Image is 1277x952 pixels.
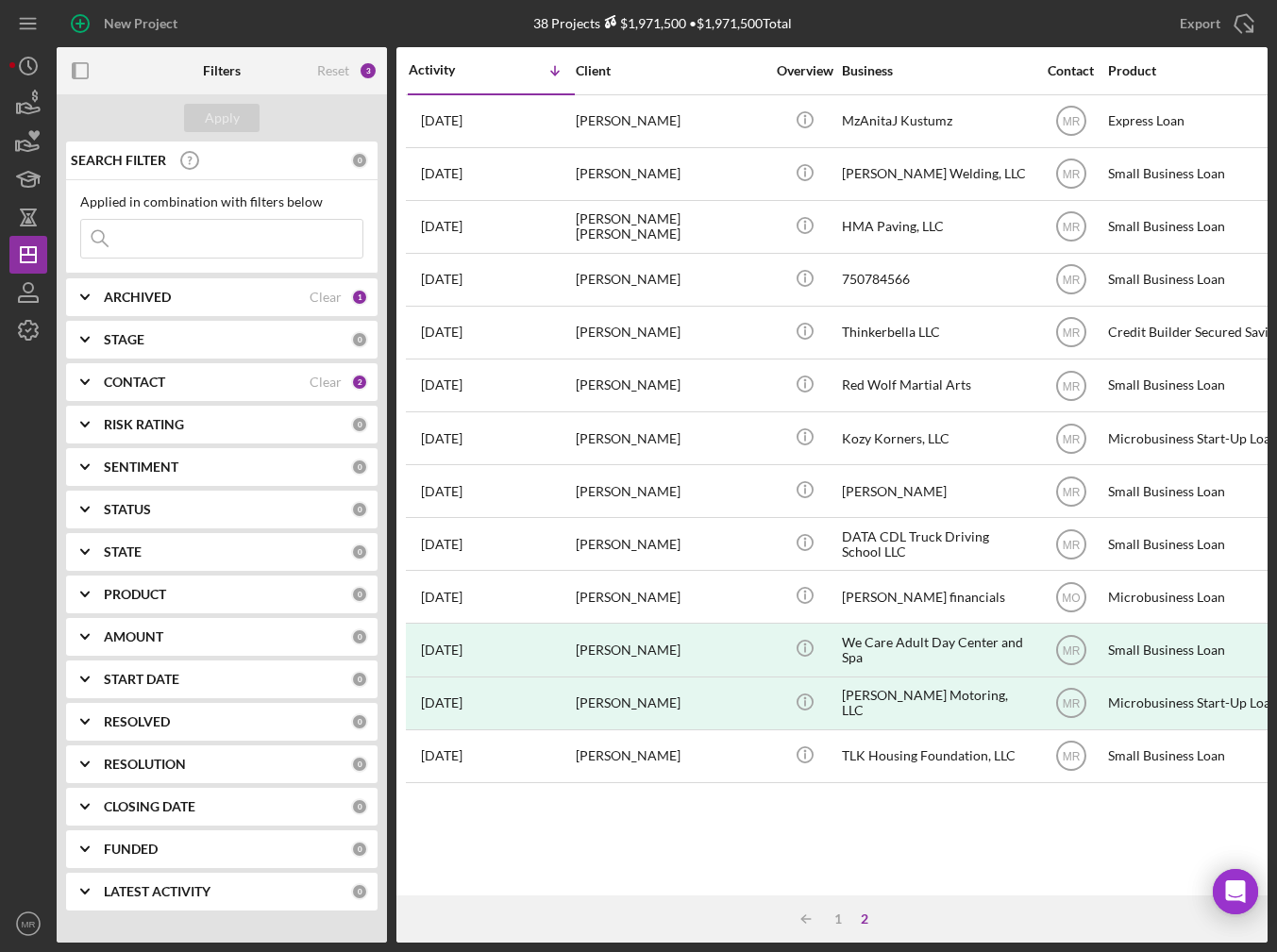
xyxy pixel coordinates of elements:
[104,714,170,729] b: RESOLVED
[842,96,1031,146] div: MzAnitaJ Kustumz
[1213,869,1258,914] div: Open Intercom Messenger
[421,166,462,181] time: 2025-08-26 15:20
[104,502,151,517] b: STATUS
[576,413,765,463] div: [PERSON_NAME]
[576,255,765,305] div: [PERSON_NAME]
[576,202,765,252] div: [PERSON_NAME] [PERSON_NAME]
[104,799,195,814] b: CLOSING DATE
[351,586,368,603] div: 0
[1062,750,1080,763] text: MR
[421,590,462,605] time: 2025-06-16 17:27
[1062,221,1080,234] text: MR
[842,202,1031,252] div: HMA Paving, LLC
[104,587,166,602] b: PRODUCT
[842,519,1031,569] div: DATA CDL Truck Driving School LLC
[842,625,1031,675] div: We Care Adult Day Center and Spa
[351,841,368,858] div: 0
[1062,168,1080,181] text: MR
[1062,485,1080,498] text: MR
[421,431,462,446] time: 2025-07-14 17:13
[104,544,142,560] b: STATE
[1161,5,1268,42] button: Export
[104,842,158,857] b: FUNDED
[351,798,368,815] div: 0
[576,625,765,675] div: [PERSON_NAME]
[351,883,368,900] div: 0
[104,459,178,475] b: SENTIMENT
[576,678,765,728] div: [PERSON_NAME]
[359,61,378,80] div: 3
[351,628,368,645] div: 0
[842,255,1031,305] div: 750784566
[576,308,765,358] div: [PERSON_NAME]
[842,360,1031,410] div: Red Wolf Martial Arts
[842,678,1031,728] div: [PERSON_NAME] Motoring, LLC
[421,643,462,658] time: 2025-06-03 21:37
[421,484,462,499] time: 2025-06-27 11:09
[351,459,368,476] div: 0
[104,417,184,432] b: RISK RATING
[1062,591,1080,604] text: MO
[57,5,196,42] button: New Project
[842,149,1031,199] div: [PERSON_NAME] Welding, LLC
[22,919,36,929] text: MR
[1180,5,1220,42] div: Export
[1062,379,1080,392] text: MR
[104,290,171,305] b: ARCHIVED
[421,272,462,287] time: 2025-08-20 02:01
[1062,326,1080,340] text: MR
[104,884,210,899] b: LATEST ACTIVITY
[421,748,462,763] time: 2025-05-06 16:32
[576,63,765,78] div: Client
[576,96,765,146] div: [PERSON_NAME]
[842,572,1031,622] div: [PERSON_NAME] financials
[825,911,851,927] div: 1
[851,911,878,927] div: 2
[421,537,462,552] time: 2025-06-25 15:54
[310,290,342,305] div: Clear
[1035,63,1106,78] div: Contact
[9,905,47,943] button: MR
[842,63,1031,78] div: Business
[203,63,241,78] b: Filters
[104,332,144,347] b: STAGE
[351,289,368,306] div: 1
[1062,697,1080,710] text: MR
[1062,432,1080,445] text: MR
[351,374,368,391] div: 2
[600,15,686,31] div: $1,971,500
[351,501,368,518] div: 0
[576,149,765,199] div: [PERSON_NAME]
[576,572,765,622] div: [PERSON_NAME]
[184,104,260,132] button: Apply
[351,543,368,560] div: 0
[842,413,1031,463] div: Kozy Korners, LLC
[104,629,163,644] b: AMOUNT
[576,519,765,569] div: [PERSON_NAME]
[421,113,462,128] time: 2025-08-27 01:09
[1062,115,1080,128] text: MR
[1062,644,1080,658] text: MR
[317,63,349,78] div: Reset
[104,757,186,772] b: RESOLUTION
[576,466,765,516] div: [PERSON_NAME]
[351,416,368,433] div: 0
[351,713,368,730] div: 0
[351,331,368,348] div: 0
[576,731,765,781] div: [PERSON_NAME]
[104,375,165,390] b: CONTACT
[409,62,492,77] div: Activity
[421,695,462,710] time: 2025-05-28 03:51
[351,152,368,169] div: 0
[842,308,1031,358] div: Thinkerbella LLC
[104,5,177,42] div: New Project
[71,153,166,168] b: SEARCH FILTER
[421,377,462,392] time: 2025-07-25 17:08
[310,375,342,390] div: Clear
[1062,538,1080,551] text: MR
[1062,274,1080,287] text: MR
[769,63,840,78] div: Overview
[104,672,179,687] b: START DATE
[421,325,462,340] time: 2025-07-31 22:07
[533,15,792,31] div: 38 Projects • $1,971,500 Total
